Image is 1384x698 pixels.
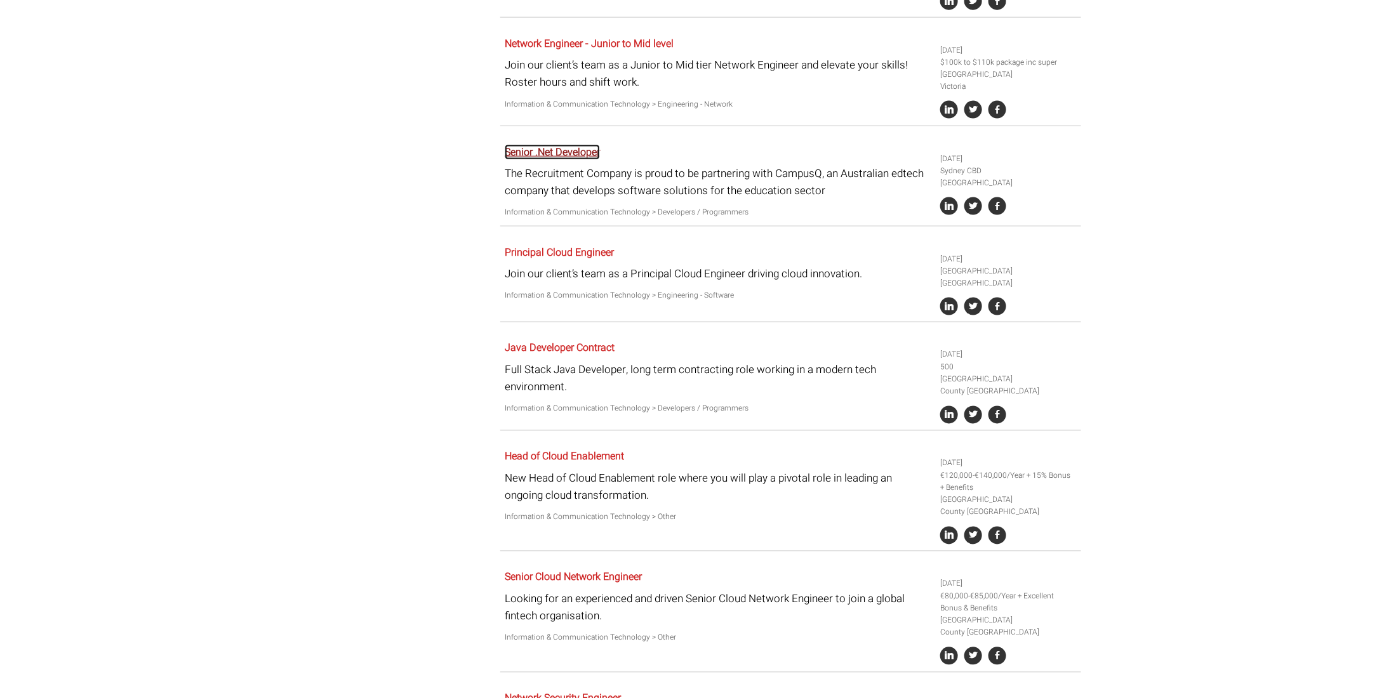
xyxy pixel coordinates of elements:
li: [DATE] [940,153,1076,165]
li: [DATE] [940,458,1076,470]
p: New Head of Cloud Enablement role where you will play a pivotal role in leading an ongoing cloud ... [505,470,931,504]
li: [DATE] [940,578,1076,590]
a: Senior Cloud Network Engineer [505,570,642,585]
li: [GEOGRAPHIC_DATA] County [GEOGRAPHIC_DATA] [940,494,1076,518]
li: Sydney CBD [GEOGRAPHIC_DATA] [940,165,1076,189]
li: [GEOGRAPHIC_DATA] [GEOGRAPHIC_DATA] [940,265,1076,289]
li: [DATE] [940,349,1076,361]
li: [DATE] [940,44,1076,56]
p: Information & Communication Technology > Other [505,511,931,523]
p: Information & Communication Technology > Developers / Programmers [505,403,931,415]
li: [GEOGRAPHIC_DATA] County [GEOGRAPHIC_DATA] [940,374,1076,398]
a: Head of Cloud Enablement [505,449,624,464]
p: Join our client’s team as a Principal Cloud Engineer driving cloud innovation. [505,265,931,282]
li: €80,000-€85,000/Year + Excellent Bonus & Benefits [940,591,1076,615]
p: Information & Communication Technology > Developers / Programmers [505,206,931,218]
p: Looking for an experienced and driven Senior Cloud Network Engineer to join a global fintech orga... [505,591,931,625]
li: 500 [940,362,1076,374]
p: Full Stack Java Developer, long term contracting role working in a modern tech environment. [505,362,931,396]
p: Information & Communication Technology > Engineering - Network [505,98,931,110]
a: Senior .Net Developer [505,145,600,160]
li: [DATE] [940,253,1076,265]
p: Join our client’s team as a Junior to Mid tier Network Engineer and elevate your skills! Roster h... [505,56,931,91]
a: Java Developer Contract [505,341,615,356]
a: Principal Cloud Engineer [505,245,614,260]
li: [GEOGRAPHIC_DATA] County [GEOGRAPHIC_DATA] [940,615,1076,639]
p: Information & Communication Technology > Other [505,632,931,644]
p: Information & Communication Technology > Engineering - Software [505,289,931,301]
li: [GEOGRAPHIC_DATA] Victoria [940,69,1076,93]
li: $100k to $110k package inc super [940,56,1076,69]
li: €120,000-€140,000/Year + 15% Bonus + Benefits [940,470,1076,494]
p: The Recruitment Company is proud to be partnering with CampusQ, an Australian edtech company that... [505,165,931,199]
a: Network Engineer - Junior to Mid level [505,36,674,51]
